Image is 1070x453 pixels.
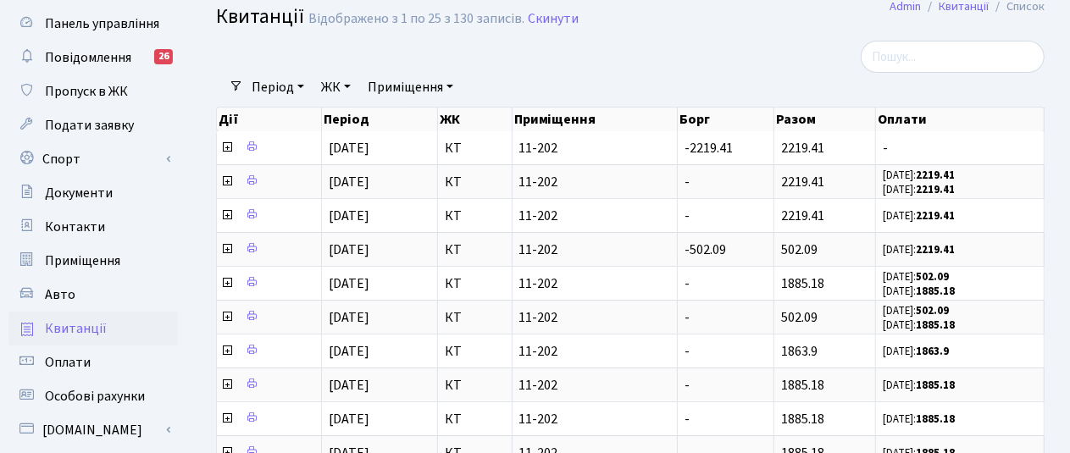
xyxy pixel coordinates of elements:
[916,269,949,285] b: 502.09
[916,412,955,427] b: 1885.18
[8,176,178,210] a: Документи
[883,269,949,285] small: [DATE]:
[445,175,505,189] span: КТ
[685,410,690,428] span: -
[445,277,505,290] span: КТ
[45,184,113,202] span: Документи
[528,11,579,27] a: Скинути
[154,49,173,64] div: 26
[685,308,690,327] span: -
[8,7,178,41] a: Панель управління
[329,139,369,157] span: [DATE]
[519,378,671,392] span: 11-202
[916,182,955,197] b: 2219.41
[445,209,505,223] span: КТ
[883,208,955,224] small: [DATE]:
[916,378,955,393] b: 1885.18
[8,244,178,278] a: Приміщення
[916,208,955,224] b: 2219.41
[916,318,955,333] b: 1885.18
[916,303,949,318] b: 502.09
[445,412,505,426] span: КТ
[45,48,131,67] span: Повідомлення
[685,139,733,157] span: -2219.41
[883,344,949,359] small: [DATE]:
[45,116,134,135] span: Подати заявку
[781,376,824,395] span: 1885.18
[8,75,178,108] a: Пропуск в ЖК
[445,141,505,155] span: КТ
[685,207,690,225] span: -
[329,274,369,293] span: [DATE]
[774,108,876,131] th: Разом
[8,210,178,244] a: Контакти
[883,168,955,183] small: [DATE]:
[329,342,369,361] span: [DATE]
[883,412,955,427] small: [DATE]:
[781,240,818,259] span: 502.09
[916,284,955,299] b: 1885.18
[685,342,690,361] span: -
[781,139,824,157] span: 2219.41
[217,108,322,131] th: Дії
[445,345,505,358] span: КТ
[438,108,513,131] th: ЖК
[685,240,726,259] span: -502.09
[329,308,369,327] span: [DATE]
[916,242,955,257] b: 2219.41
[513,108,679,131] th: Приміщення
[678,108,774,131] th: Борг
[861,41,1045,73] input: Пошук...
[883,141,1037,155] span: -
[8,413,178,447] a: [DOMAIN_NAME]
[883,378,955,393] small: [DATE]:
[329,207,369,225] span: [DATE]
[781,342,818,361] span: 1863.9
[314,73,358,102] a: ЖК
[519,345,671,358] span: 11-202
[8,278,178,312] a: Авто
[781,173,824,191] span: 2219.41
[45,387,145,406] span: Особові рахунки
[8,41,178,75] a: Повідомлення26
[781,410,824,428] span: 1885.18
[781,308,818,327] span: 502.09
[445,311,505,324] span: КТ
[781,207,824,225] span: 2219.41
[329,240,369,259] span: [DATE]
[883,182,955,197] small: [DATE]:
[216,2,304,31] span: Квитанції
[876,108,1045,131] th: Оплати
[519,412,671,426] span: 11-202
[519,277,671,290] span: 11-202
[8,142,178,176] a: Спорт
[445,378,505,392] span: КТ
[519,209,671,223] span: 11-202
[245,73,311,102] a: Період
[45,251,120,270] span: Приміщення
[329,376,369,395] span: [DATE]
[883,303,949,318] small: [DATE]:
[45,82,128,101] span: Пропуск в ЖК
[916,168,955,183] b: 2219.41
[8,312,178,345] a: Квитанції
[322,108,438,131] th: Період
[519,141,671,155] span: 11-202
[8,345,178,379] a: Оплати
[685,274,690,293] span: -
[685,173,690,191] span: -
[45,319,107,338] span: Квитанції
[519,175,671,189] span: 11-202
[916,344,949,359] b: 1863.9
[45,285,75,304] span: Авто
[445,243,505,257] span: КТ
[519,243,671,257] span: 11-202
[685,376,690,395] span: -
[45,353,91,372] span: Оплати
[8,108,178,142] a: Подати заявку
[45,14,159,33] span: Панель управління
[781,274,824,293] span: 1885.18
[883,284,955,299] small: [DATE]:
[329,173,369,191] span: [DATE]
[361,73,460,102] a: Приміщення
